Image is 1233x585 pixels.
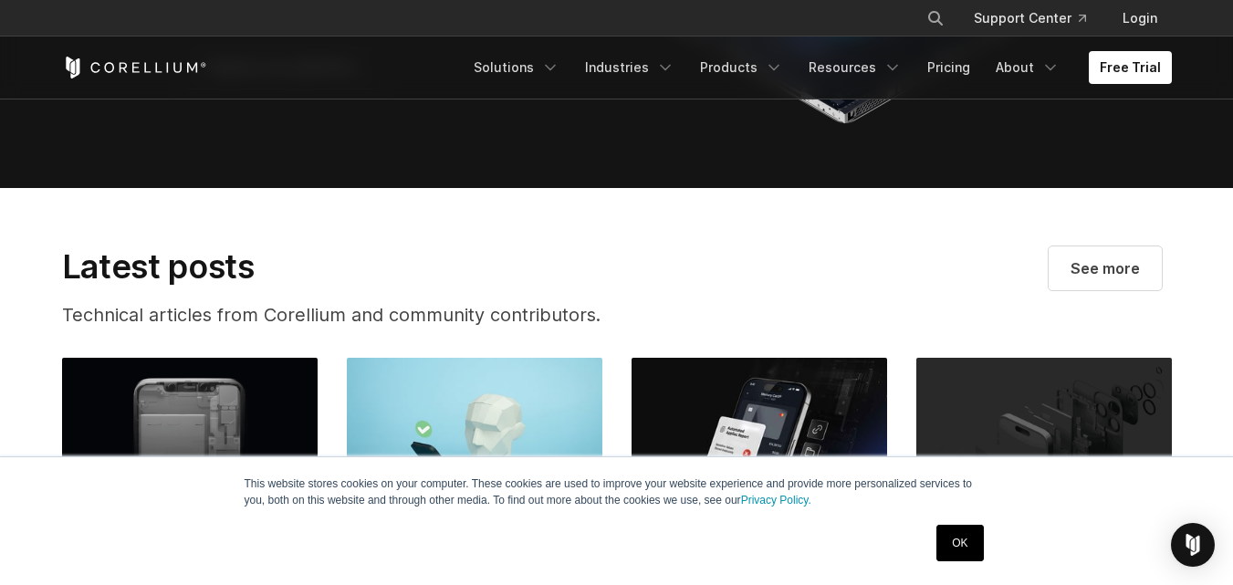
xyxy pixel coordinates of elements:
p: Technical articles from Corellium and community contributors. [62,301,684,329]
span: See more [1071,257,1140,279]
a: Industries [574,51,685,84]
div: Navigation Menu [463,51,1172,84]
a: Support Center [959,2,1101,35]
a: Resources [798,51,913,84]
a: Free Trial [1089,51,1172,84]
a: Login [1108,2,1172,35]
a: About [985,51,1071,84]
img: Corellium MATRIX: Automated MAST Testing for Mobile Security [632,358,887,517]
a: OK [936,525,983,561]
a: Products [689,51,794,84]
div: Navigation Menu [904,2,1172,35]
a: Solutions [463,51,570,84]
a: Visit our blog [1049,246,1162,290]
img: OWASP Mobile Security Testing: How Virtual Devices Catch What Top 10 Checks Miss [62,358,318,517]
a: Pricing [916,51,981,84]
p: This website stores cookies on your computer. These cookies are used to improve your website expe... [245,475,989,508]
img: Complete Guide: The Ins and Outs of Automated Mobile Application Security Testing [347,358,602,517]
a: Corellium Home [62,57,207,78]
div: Open Intercom Messenger [1171,523,1215,567]
button: Search [919,2,952,35]
a: Privacy Policy. [741,494,811,507]
img: How Stronger Security for Mobile OS Creates Challenges for Testing Applications [916,358,1172,517]
h2: Latest posts [62,246,684,287]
